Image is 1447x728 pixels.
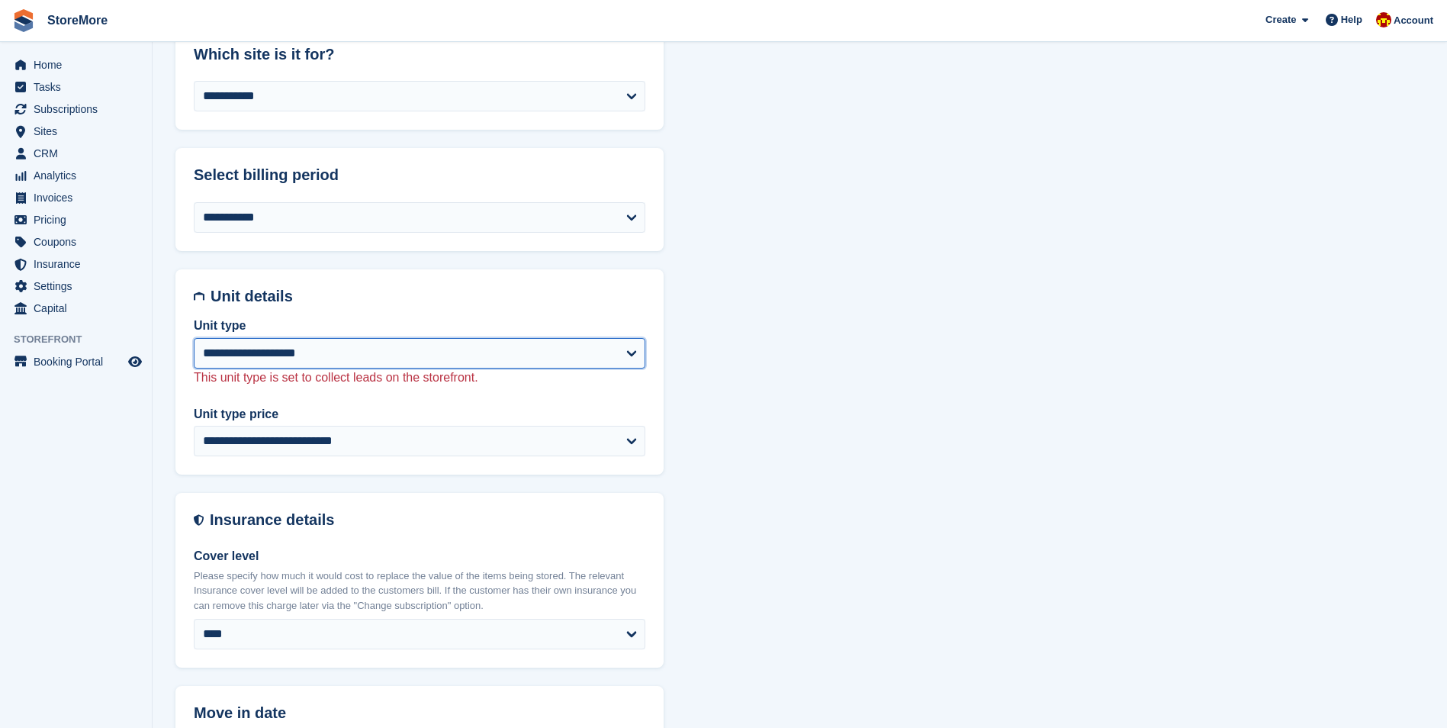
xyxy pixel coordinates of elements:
h2: Insurance details [210,511,645,529]
span: Create [1265,12,1296,27]
img: unit-details-icon-595b0c5c156355b767ba7b61e002efae458ec76ed5ec05730b8e856ff9ea34a9.svg [194,288,204,305]
span: Capital [34,298,125,319]
a: menu [8,187,144,208]
a: menu [8,209,144,230]
span: Home [34,54,125,76]
span: Booking Portal [34,351,125,372]
p: Please specify how much it would cost to replace the value of the items being stored. The relevan... [194,569,645,614]
a: menu [8,253,144,275]
a: menu [8,275,144,297]
span: Subscriptions [34,98,125,120]
img: insurance-details-icon-731ffda60807649b61249b889ba3c5e2b5c27d34e2e1fb37a309f0fde93ff34a.svg [194,511,204,529]
a: menu [8,143,144,164]
span: Storefront [14,332,152,347]
a: menu [8,54,144,76]
h2: Unit details [211,288,645,305]
label: Unit type [194,317,645,335]
a: menu [8,165,144,186]
span: Account [1394,13,1433,28]
span: Tasks [34,76,125,98]
span: Invoices [34,187,125,208]
img: Store More Team [1376,12,1391,27]
p: This unit type is set to collect leads on the storefront. [194,369,645,387]
span: CRM [34,143,125,164]
a: menu [8,351,144,372]
span: Coupons [34,231,125,253]
a: menu [8,98,144,120]
span: Sites [34,121,125,142]
a: menu [8,231,144,253]
a: menu [8,298,144,319]
h2: Which site is it for? [194,46,645,63]
label: Cover level [194,547,645,565]
a: StoreMore [41,8,114,33]
img: stora-icon-8386f47178a22dfd0bd8f6a31ec36ba5ce8667c1dd55bd0f319d3a0aa187defe.svg [12,9,35,32]
h2: Move in date [194,704,645,722]
a: menu [8,76,144,98]
span: Help [1341,12,1362,27]
a: menu [8,121,144,142]
span: Analytics [34,165,125,186]
span: Insurance [34,253,125,275]
span: Pricing [34,209,125,230]
h2: Select billing period [194,166,645,184]
span: Settings [34,275,125,297]
label: Unit type price [194,405,645,424]
a: Preview store [126,353,144,371]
